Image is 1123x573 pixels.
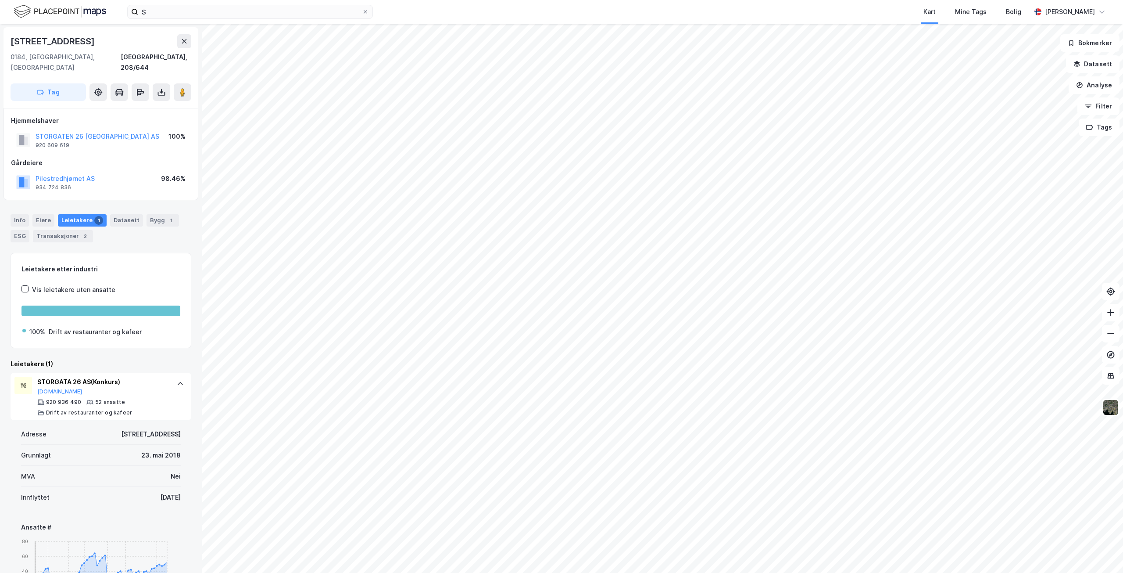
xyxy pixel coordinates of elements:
[1079,531,1123,573] div: Kontrollprogram for chat
[147,214,179,227] div: Bygg
[1006,7,1021,17] div: Bolig
[110,214,143,227] div: Datasett
[21,492,50,503] div: Innflyttet
[141,450,181,461] div: 23. mai 2018
[11,230,29,242] div: ESG
[21,471,35,482] div: MVA
[46,409,132,416] div: Drift av restauranter og kafeer
[1060,34,1119,52] button: Bokmerker
[36,184,71,191] div: 934 724 836
[22,554,28,559] tspan: 60
[1079,531,1123,573] iframe: Chat Widget
[11,34,97,48] div: [STREET_ADDRESS]
[11,359,191,369] div: Leietakere (1)
[1077,97,1119,115] button: Filter
[21,429,46,440] div: Adresse
[160,492,181,503] div: [DATE]
[1066,55,1119,73] button: Datasett
[32,285,115,295] div: Vis leietakere uten ansatte
[171,471,181,482] div: Nei
[37,377,168,387] div: STORGATA 26 AS (Konkurs)
[81,232,89,241] div: 2
[1045,7,1095,17] div: [PERSON_NAME]
[11,158,191,168] div: Gårdeiere
[49,327,142,337] div: Drift av restauranter og kafeer
[138,5,362,18] input: Søk på adresse, matrikkel, gårdeiere, leietakere eller personer
[121,429,181,440] div: [STREET_ADDRESS]
[11,214,29,227] div: Info
[1102,399,1119,416] img: 9k=
[46,399,81,406] div: 920 936 490
[32,214,54,227] div: Eiere
[1079,119,1119,136] button: Tags
[14,4,106,19] img: logo.f888ab2527a4732fd821a326f86c7f29.svg
[58,214,107,227] div: Leietakere
[94,216,103,225] div: 1
[955,7,987,17] div: Mine Tags
[21,264,180,274] div: Leietakere etter industri
[33,230,93,242] div: Transaksjoner
[11,115,191,126] div: Hjemmelshaver
[95,399,125,406] div: 52 ansatte
[168,131,186,142] div: 100%
[21,522,181,533] div: Ansatte #
[1069,76,1119,94] button: Analyse
[923,7,936,17] div: Kart
[37,388,82,395] button: [DOMAIN_NAME]
[36,142,69,149] div: 920 609 619
[167,216,175,225] div: 1
[11,83,86,101] button: Tag
[21,450,51,461] div: Grunnlagt
[22,539,28,544] tspan: 80
[29,327,45,337] div: 100%
[121,52,191,73] div: [GEOGRAPHIC_DATA], 208/644
[161,173,186,184] div: 98.46%
[11,52,121,73] div: 0184, [GEOGRAPHIC_DATA], [GEOGRAPHIC_DATA]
